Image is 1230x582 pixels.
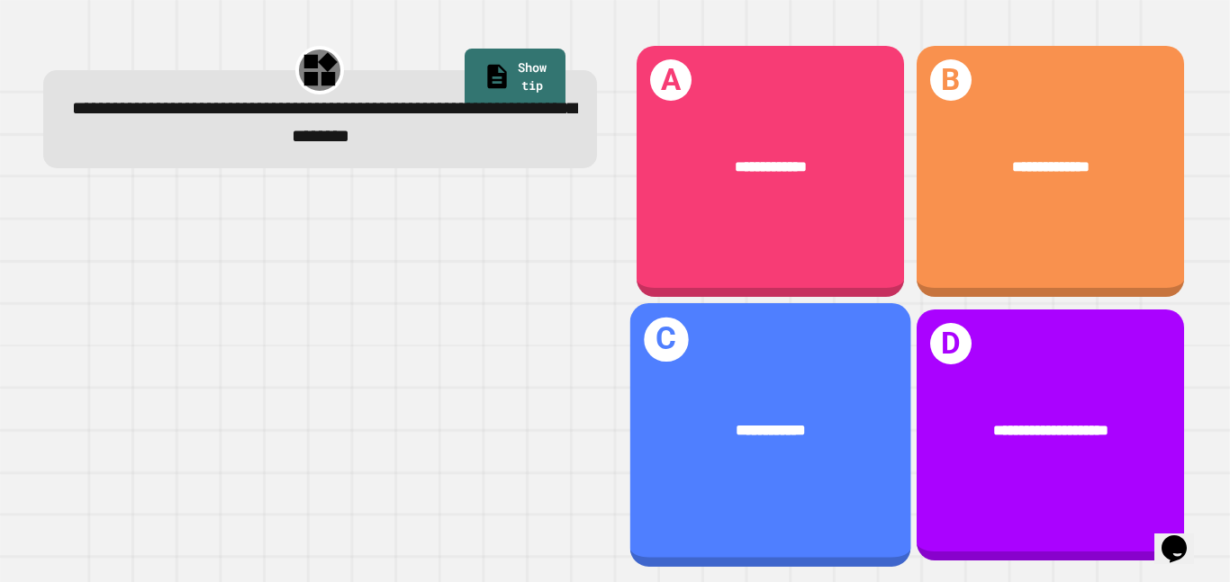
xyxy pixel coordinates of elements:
a: Show tip [465,49,565,109]
h1: B [930,59,972,102]
h1: A [650,59,692,102]
h1: C [644,318,688,362]
iframe: chat widget [1154,510,1212,564]
h1: D [930,323,972,365]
